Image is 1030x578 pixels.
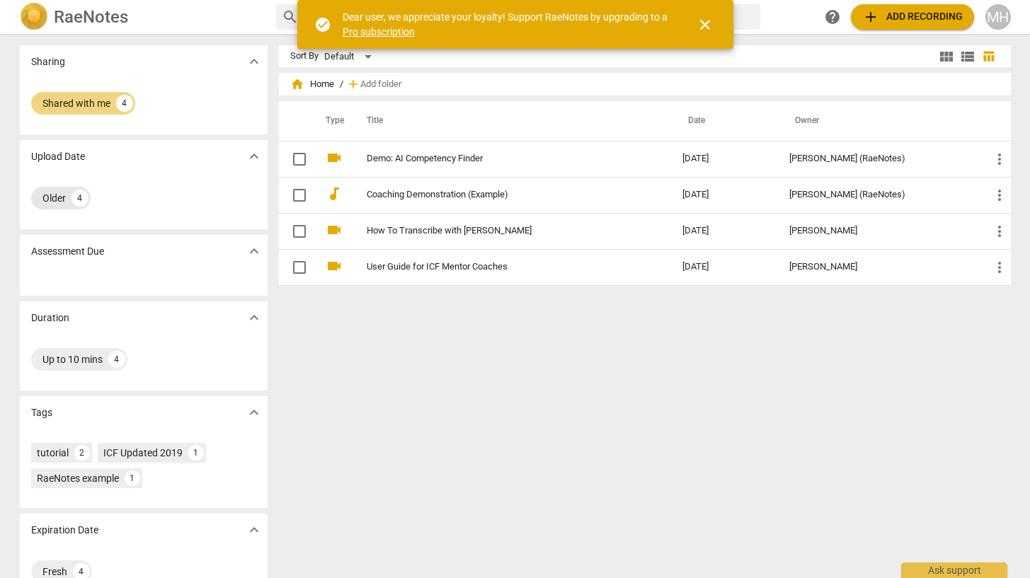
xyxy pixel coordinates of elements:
[42,191,66,205] div: Older
[290,51,319,62] div: Sort By
[116,95,133,112] div: 4
[37,471,119,485] div: RaeNotes example
[824,8,841,25] span: help
[789,154,968,164] div: [PERSON_NAME] (RaeNotes)
[991,187,1008,204] span: more_vert
[31,54,65,69] p: Sharing
[671,177,778,213] td: [DATE]
[246,521,263,538] span: expand_more
[244,402,265,423] button: Show more
[789,190,968,200] div: [PERSON_NAME] (RaeNotes)
[71,190,88,207] div: 4
[978,46,1000,67] button: Table view
[697,16,714,33] span: close
[20,3,265,31] a: LogoRaeNotes
[103,446,183,460] div: ICF Updated 2019
[862,8,963,25] span: Add recording
[282,8,299,25] span: search
[108,351,125,368] div: 4
[367,154,631,164] a: Demo: AI Competency Finder
[367,226,631,236] a: How To Transcribe with [PERSON_NAME]
[982,50,995,63] span: table_chart
[42,96,110,110] div: Shared with me
[671,213,778,249] td: [DATE]
[346,77,360,91] span: add
[314,101,350,141] th: Type
[938,48,955,65] span: view_module
[290,77,334,91] span: Home
[326,221,343,238] span: videocam
[688,8,722,42] button: Close
[244,241,265,262] button: Show more
[326,258,343,274] span: videocam
[31,149,85,164] p: Upload Date
[343,10,671,39] div: Dear user, we appreciate your loyalty! Support RaeNotes by upgrading to a
[246,404,263,421] span: expand_more
[31,244,104,259] p: Assessment Due
[340,79,343,90] span: /
[901,562,1007,578] div: Ask support
[246,243,263,260] span: expand_more
[671,249,778,285] td: [DATE]
[789,226,968,236] div: [PERSON_NAME]
[244,146,265,167] button: Show more
[290,77,304,91] span: home
[244,51,265,72] button: Show more
[985,4,1011,30] button: MH
[246,148,263,165] span: expand_more
[350,101,671,141] th: Title
[671,141,778,177] td: [DATE]
[343,26,415,37] a: Pro subscription
[125,470,140,486] div: 1
[31,523,98,538] p: Expiration Date
[42,352,103,366] div: Up to 10 mins
[671,101,778,141] th: Date
[367,262,631,272] a: User Guide for ICF Mentor Coaches
[244,519,265,541] button: Show more
[991,223,1008,240] span: more_vert
[991,259,1008,276] span: more_vert
[326,149,343,166] span: videocam
[188,445,204,461] div: 1
[789,262,968,272] div: [PERSON_NAME]
[851,4,974,30] button: Upload
[324,45,377,68] div: Default
[246,53,263,70] span: expand_more
[862,8,879,25] span: add
[936,46,957,67] button: Tile view
[314,16,331,33] span: check_circle
[820,4,845,30] a: Help
[54,7,128,27] h2: RaeNotes
[74,445,90,461] div: 2
[246,309,263,326] span: expand_more
[31,311,69,325] p: Duration
[244,307,265,328] button: Show more
[326,185,343,202] span: audiotrack
[37,446,69,460] div: tutorial
[360,79,401,90] span: Add folder
[20,3,48,31] img: Logo
[959,48,976,65] span: view_list
[991,151,1008,168] span: more_vert
[957,46,978,67] button: List view
[778,101,980,141] th: Owner
[31,405,52,420] p: Tags
[367,190,631,200] a: Coaching Demonstration (Example)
